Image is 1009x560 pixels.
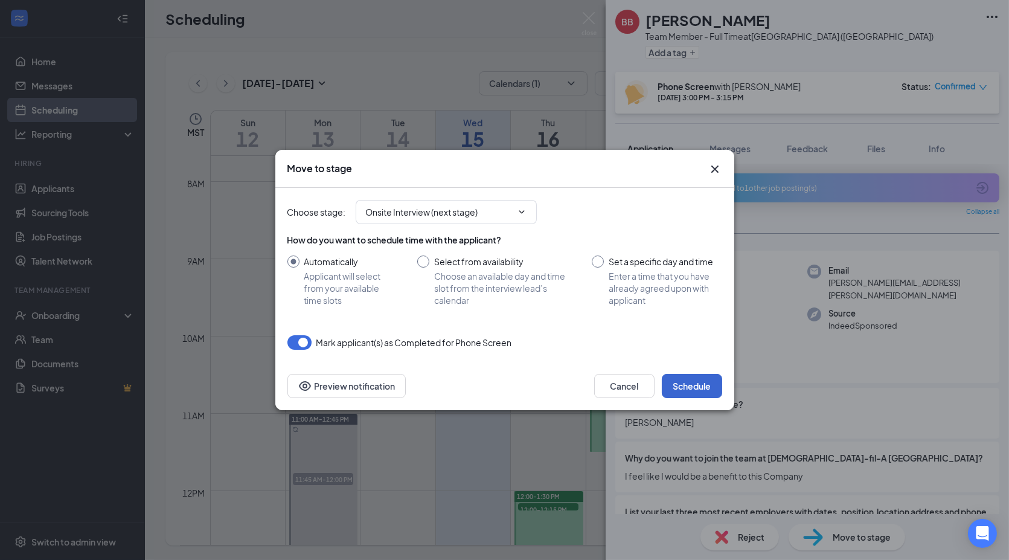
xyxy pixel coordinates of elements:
[298,379,312,393] svg: Eye
[594,374,655,398] button: Cancel
[316,335,512,350] span: Mark applicant(s) as Completed for Phone Screen
[287,234,722,246] div: How do you want to schedule time with the applicant?
[287,374,406,398] button: Preview notificationEye
[517,207,527,217] svg: ChevronDown
[708,162,722,176] svg: Cross
[662,374,722,398] button: Schedule
[287,205,346,219] span: Choose stage :
[968,519,997,548] div: Open Intercom Messenger
[287,162,353,175] h3: Move to stage
[708,162,722,176] button: Close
